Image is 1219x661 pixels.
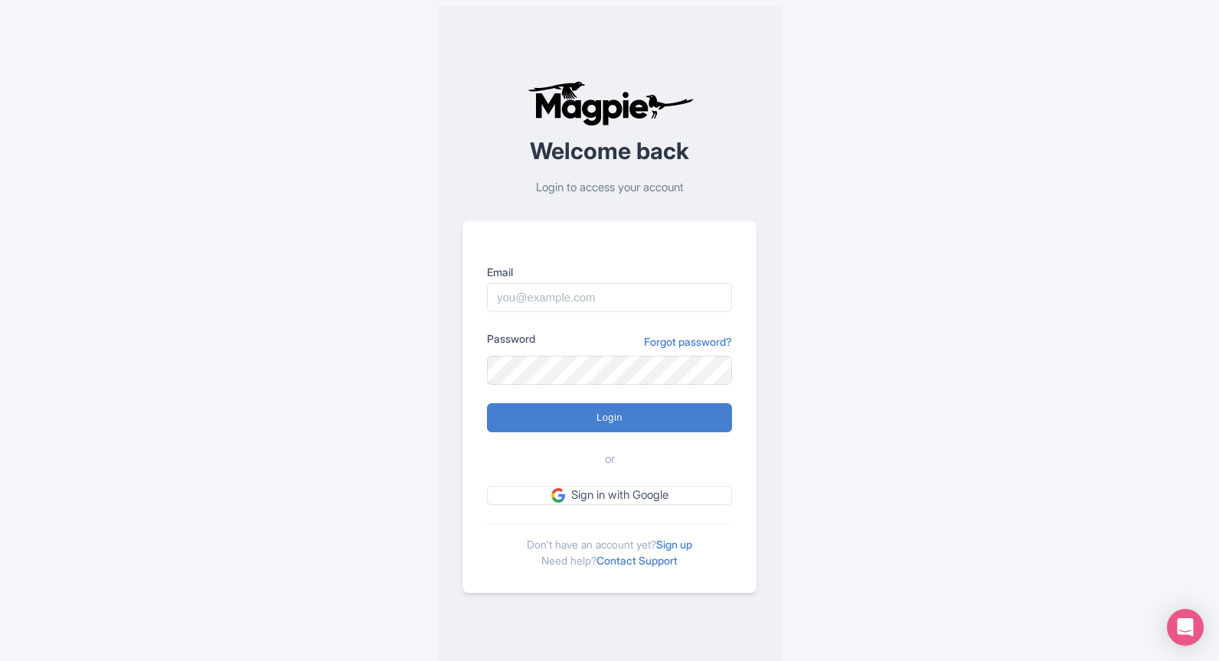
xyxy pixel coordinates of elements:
[524,80,696,126] img: logo-ab69f6fb50320c5b225c76a69d11143b.png
[644,334,732,350] a: Forgot password?
[596,554,678,567] a: Contact Support
[1167,609,1204,646] div: Open Intercom Messenger
[656,538,692,551] a: Sign up
[605,451,615,468] span: or
[487,330,535,347] label: Password
[487,523,732,568] div: Don't have an account yet? Need help?
[487,283,732,312] input: you@example.com
[487,403,732,432] input: Login
[462,138,757,164] h2: Welcome back
[551,488,565,502] img: google.svg
[487,486,732,505] a: Sign in with Google
[462,179,757,197] p: Login to access your account
[487,264,732,280] label: Email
